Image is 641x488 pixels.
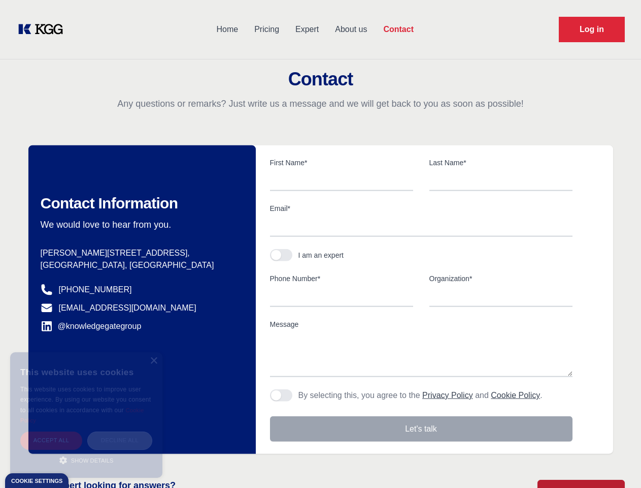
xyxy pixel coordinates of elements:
label: First Name* [270,158,413,168]
button: Let's talk [270,416,572,442]
a: @knowledgegategroup [41,320,142,332]
div: This website uses cookies [20,360,152,384]
iframe: Chat Widget [590,439,641,488]
a: Home [208,16,246,43]
p: Any questions or remarks? Just write us a message and we will get back to you as soon as possible! [12,98,629,110]
label: Phone Number* [270,273,413,284]
p: By selecting this, you agree to the and . [298,389,543,402]
a: About us [327,16,375,43]
label: Last Name* [429,158,572,168]
h2: Contact Information [41,194,240,212]
p: [GEOGRAPHIC_DATA], [GEOGRAPHIC_DATA] [41,259,240,271]
div: Show details [20,455,152,465]
p: We would love to hear from you. [41,219,240,231]
a: Contact [375,16,422,43]
h2: Contact [12,69,629,89]
label: Email* [270,203,572,213]
a: Pricing [246,16,287,43]
div: Decline all [87,432,152,449]
p: [PERSON_NAME][STREET_ADDRESS], [41,247,240,259]
div: Close [150,357,157,365]
span: Show details [71,457,114,464]
a: Expert [287,16,327,43]
a: Cookie Policy [491,391,540,400]
div: Cookie settings [11,478,62,484]
div: Accept all [20,432,82,449]
a: Privacy Policy [422,391,473,400]
a: [PHONE_NUMBER] [59,284,132,296]
span: This website uses cookies to improve user experience. By using our website you consent to all coo... [20,386,151,414]
a: KOL Knowledge Platform: Talk to Key External Experts (KEE) [16,21,71,38]
label: Organization* [429,273,572,284]
label: Message [270,319,572,329]
a: Request Demo [559,17,625,42]
div: I am an expert [298,250,344,260]
a: [EMAIL_ADDRESS][DOMAIN_NAME] [59,302,196,314]
a: Cookie Policy [20,407,144,423]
